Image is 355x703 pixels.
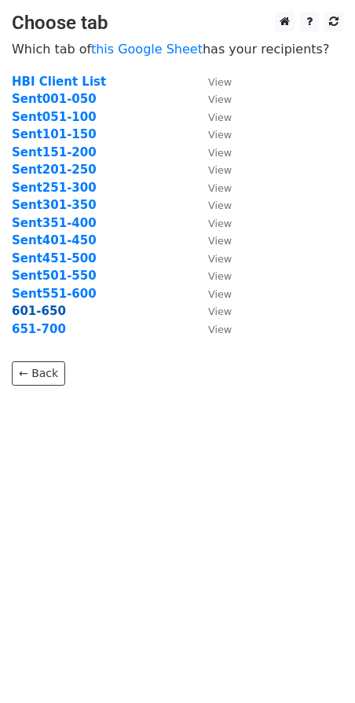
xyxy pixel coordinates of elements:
[12,361,65,386] a: ← Back
[208,306,232,317] small: View
[192,92,232,106] a: View
[208,288,232,300] small: View
[12,198,97,212] a: Sent301-350
[192,127,232,141] a: View
[208,147,232,159] small: View
[12,251,97,265] a: Sent451-500
[192,110,232,124] a: View
[192,251,232,265] a: View
[12,233,97,247] a: Sent401-450
[208,200,232,211] small: View
[12,287,97,301] a: Sent551-600
[276,628,355,703] iframe: Chat Widget
[192,75,232,89] a: View
[12,127,97,141] a: Sent101-150
[12,75,106,89] a: HBI Client List
[12,12,343,35] h3: Choose tab
[208,218,232,229] small: View
[12,92,97,106] a: Sent001-050
[192,269,232,283] a: View
[208,129,232,141] small: View
[208,182,232,194] small: View
[12,110,97,124] a: Sent051-100
[208,324,232,335] small: View
[192,181,232,195] a: View
[12,41,343,57] p: Which tab of has your recipients?
[208,164,232,176] small: View
[208,76,232,88] small: View
[12,181,97,195] a: Sent251-300
[91,42,203,57] a: this Google Sheet
[192,198,232,212] a: View
[192,163,232,177] a: View
[12,216,97,230] a: Sent351-400
[208,253,232,265] small: View
[208,235,232,247] small: View
[12,145,97,159] a: Sent151-200
[208,270,232,282] small: View
[12,304,66,318] a: 601-650
[192,145,232,159] a: View
[192,216,232,230] a: View
[192,233,232,247] a: View
[208,93,232,105] small: View
[12,322,66,336] a: 651-700
[192,304,232,318] a: View
[192,322,232,336] a: View
[12,269,97,283] a: Sent501-550
[192,287,232,301] a: View
[12,163,97,177] a: Sent201-250
[208,112,232,123] small: View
